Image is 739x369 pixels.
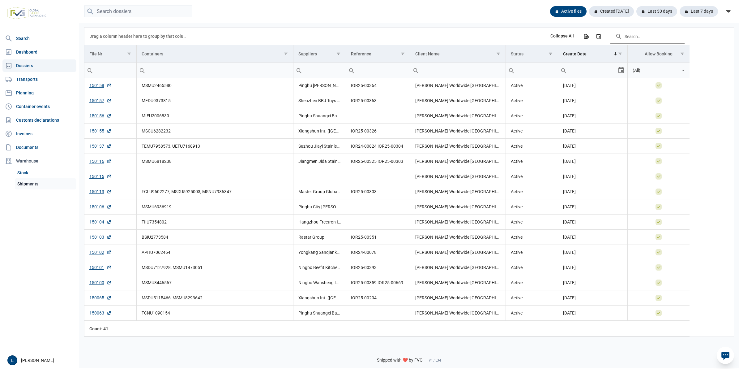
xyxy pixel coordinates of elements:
[506,93,558,108] td: Active
[89,204,112,210] a: 150106
[293,306,346,321] td: Pinghu Shuangxi Baby Carrier Manufacture Co., Ltd.
[680,63,687,78] div: Select
[410,45,506,63] td: Column Client Name
[84,45,136,63] td: Column File Nr
[346,45,410,63] td: Column Reference
[410,108,506,124] td: [PERSON_NAME] Worldwide [GEOGRAPHIC_DATA]
[136,63,293,78] td: Filter cell
[89,28,685,45] div: Data grid toolbar
[136,215,293,230] td: TIIU7354802
[293,63,305,78] div: Search box
[136,290,293,306] td: MSDU5115466, MSMU8293642
[89,82,112,89] a: 150158
[89,249,112,255] a: 150102
[89,234,112,240] a: 150103
[293,199,346,215] td: Pinghu City [PERSON_NAME] Xing Children's Products Co., Ltd.
[136,199,293,215] td: MSMU6936919
[293,124,346,139] td: Xiangshun Int. ([GEOGRAPHIC_DATA]) Trading Co., Ltd.
[293,184,346,199] td: Master Group Global Co., Ltd.
[410,306,506,321] td: [PERSON_NAME] Worldwide [GEOGRAPHIC_DATA]
[628,63,680,78] input: Filter cell
[136,124,293,139] td: MSCU6282232
[563,113,576,118] span: [DATE]
[563,128,576,133] span: [DATE]
[346,63,410,78] input: Filter cell
[645,51,673,56] div: Allow Booking
[293,321,346,336] td: Shanghai Dongzhan International Trade. Co. Ltd.
[589,6,634,17] div: Created [DATE]
[346,93,410,108] td: IOR25-00363
[563,295,576,300] span: [DATE]
[506,275,558,290] td: Active
[410,154,506,169] td: [PERSON_NAME] Worldwide [GEOGRAPHIC_DATA]
[506,45,558,63] td: Column Status
[563,174,576,179] span: [DATE]
[506,199,558,215] td: Active
[136,78,293,93] td: MSMU2465580
[89,326,131,332] div: File Nr Count: 41
[84,6,192,18] input: Search dossiers
[293,230,346,245] td: Rastar Group
[410,275,506,290] td: [PERSON_NAME] Worldwide [GEOGRAPHIC_DATA]
[636,6,677,17] div: Last 30 days
[346,184,410,199] td: IOR25-00303
[284,51,288,56] span: Show filter options for column 'Containers'
[593,31,604,42] div: Column Chooser
[84,28,690,336] div: Data grid with 41 rows and 8 columns
[89,173,112,180] a: 150115
[2,32,76,45] a: Search
[136,108,293,124] td: MIEU2006830
[618,51,622,56] span: Show filter options for column 'Create Date'
[89,264,112,271] a: 150101
[293,78,346,93] td: Pinghu [PERSON_NAME] Baby Carrier Co., Ltd.
[293,260,346,275] td: Ningbo Beefit Kitchenware Co., Ltd.
[558,63,618,78] input: Filter cell
[425,358,426,363] span: -
[506,230,558,245] td: Active
[410,93,506,108] td: [PERSON_NAME] Worldwide [GEOGRAPHIC_DATA]
[346,78,410,93] td: IOR25-00364
[89,51,102,56] div: File Nr
[610,29,685,44] input: Search in the data grid
[680,6,718,17] div: Last 7 days
[84,63,136,78] input: Filter cell
[410,139,506,154] td: [PERSON_NAME] Worldwide [GEOGRAPHIC_DATA]
[506,63,558,78] input: Filter cell
[346,154,410,169] td: IOR25-00325 IOR25-00303
[346,260,410,275] td: IOR25-00393
[7,355,17,365] button: E
[558,63,628,78] td: Filter cell
[410,78,506,93] td: [PERSON_NAME] Worldwide [GEOGRAPHIC_DATA]
[506,154,558,169] td: Active
[2,114,76,126] a: Customs declarations
[410,199,506,215] td: [PERSON_NAME] Worldwide [GEOGRAPHIC_DATA]
[346,245,410,260] td: IOR24-00078
[506,290,558,306] td: Active
[2,73,76,85] a: Transports
[346,124,410,139] td: IOR25-00326
[127,51,131,56] span: Show filter options for column 'File Nr'
[506,139,558,154] td: Active
[410,63,506,78] td: Filter cell
[293,139,346,154] td: Suzhou Jiayi Stainless Steel Products Co., Ltd.
[346,230,410,245] td: IOR25-00351
[2,155,76,167] div: Warehouse
[563,83,576,88] span: [DATE]
[410,321,506,336] td: [PERSON_NAME] Worldwide [GEOGRAPHIC_DATA]
[558,45,628,63] td: Column Create Date
[410,169,506,184] td: [PERSON_NAME] Worldwide [GEOGRAPHIC_DATA]
[136,245,293,260] td: APHU7062464
[506,169,558,184] td: Active
[2,141,76,154] a: Documents
[563,280,576,285] span: [DATE]
[415,51,440,56] div: Client Name
[346,275,410,290] td: IOR25-00359 IOR25-00669
[293,63,346,78] td: Filter cell
[400,51,405,56] span: Show filter options for column 'Reference'
[563,189,576,194] span: [DATE]
[558,63,569,78] div: Search box
[2,128,76,140] a: Invoices
[410,63,506,78] input: Filter cell
[15,167,76,178] a: Stock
